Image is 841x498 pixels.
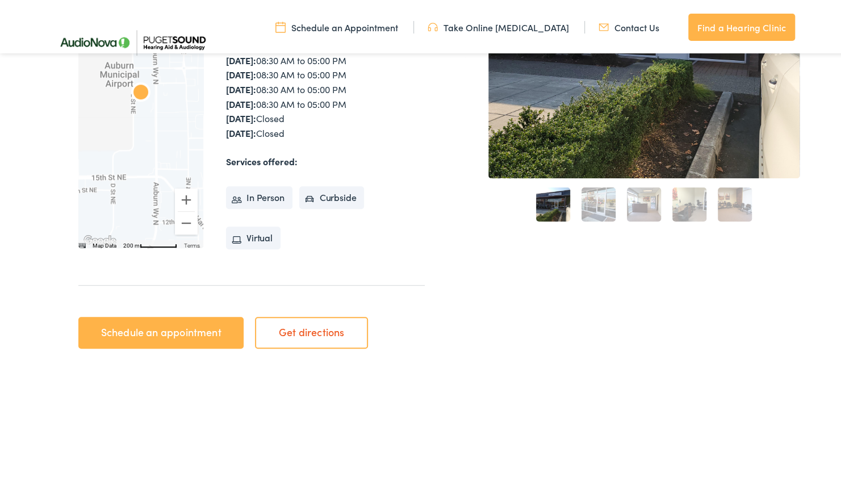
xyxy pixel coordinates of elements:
[226,36,425,138] div: 08:30 AM to 05:00 PM 08:30 AM to 05:00 PM 08:30 AM to 05:00 PM 08:30 AM to 05:00 PM 08:30 AM to 0...
[93,240,116,248] button: Map Data
[175,210,198,232] button: Zoom out
[81,231,119,246] a: Open this area in Google Maps (opens a new window)
[226,110,256,122] strong: [DATE]:
[536,185,570,219] a: 1
[688,11,795,39] a: Find a Hearing Clinic
[78,315,244,346] a: Schedule an appointment
[81,231,119,246] img: Google
[275,19,398,31] a: Schedule an Appointment
[255,315,368,346] a: Get directions
[428,19,438,31] img: utility icon
[672,185,706,219] a: 4
[226,124,256,137] strong: [DATE]:
[226,81,256,93] strong: [DATE]:
[123,73,159,110] div: AudioNova
[226,95,256,108] strong: [DATE]:
[428,19,569,31] a: Take Online [MEDICAL_DATA]
[120,238,181,246] button: Map Scale: 200 m per 62 pixels
[175,186,198,209] button: Zoom in
[581,185,616,219] a: 2
[599,19,609,31] img: utility icon
[627,185,661,219] a: 3
[226,184,292,207] li: In Person
[226,52,256,64] strong: [DATE]:
[226,153,298,165] strong: Services offered:
[184,240,200,246] a: Terms (opens in new tab)
[226,224,281,247] li: Virtual
[78,240,86,248] button: Keyboard shortcuts
[275,19,286,31] img: utility icon
[226,66,256,78] strong: [DATE]:
[599,19,659,31] a: Contact Us
[299,184,365,207] li: Curbside
[718,185,752,219] a: 5
[123,240,140,246] span: 200 m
